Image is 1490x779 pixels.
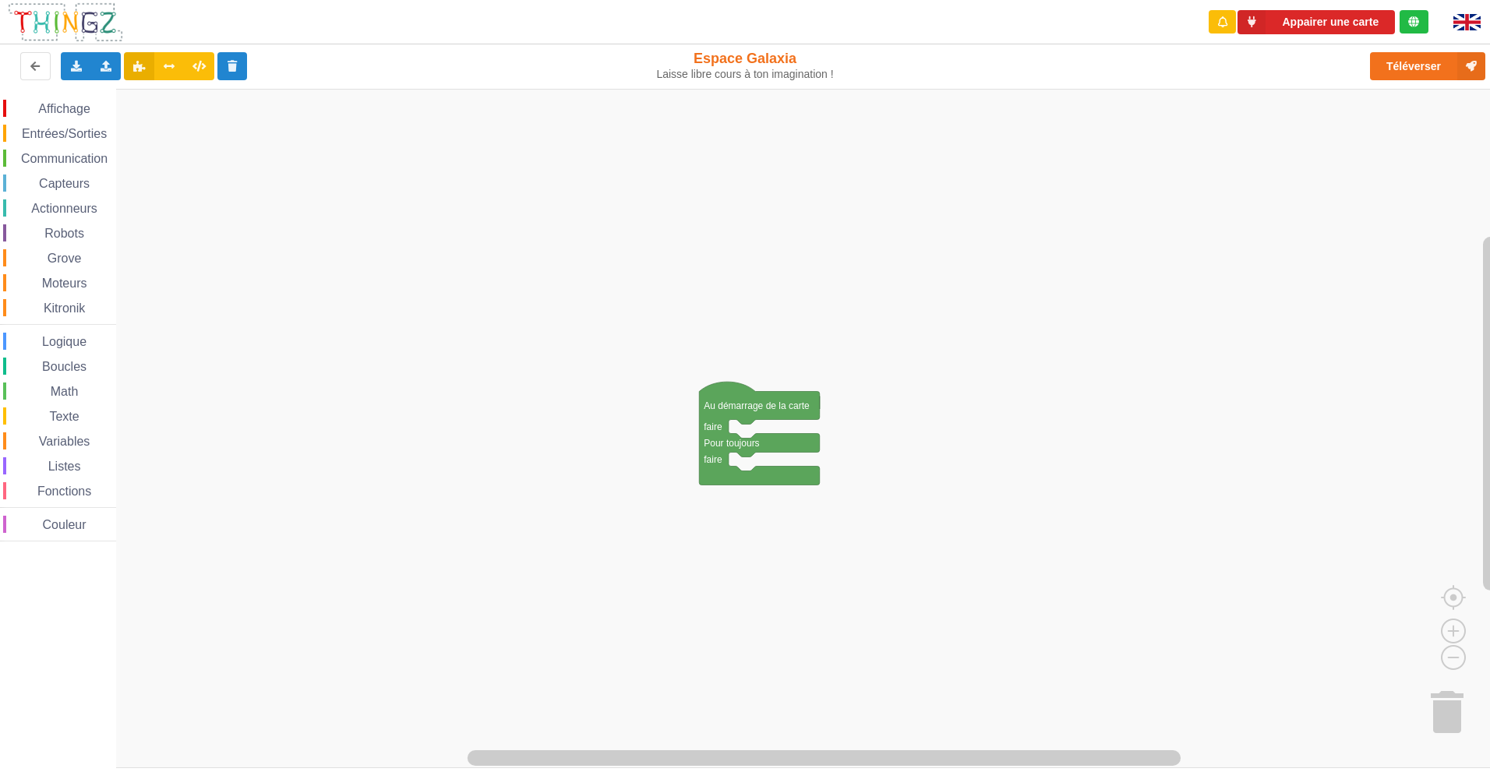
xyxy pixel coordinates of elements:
span: Boucles [40,360,89,373]
img: gb.png [1453,14,1481,30]
text: Au démarrage de la carte [704,400,810,411]
span: Communication [19,152,110,165]
span: Grove [45,252,84,265]
div: Tu es connecté au serveur de création de Thingz [1400,10,1428,33]
span: Couleur [41,518,89,531]
span: Variables [37,435,93,448]
span: Texte [47,410,81,423]
text: faire [704,421,722,432]
span: Fonctions [35,485,94,498]
span: Affichage [36,102,92,115]
span: Entrées/Sorties [19,127,109,140]
span: Logique [40,335,89,348]
text: faire [704,453,722,464]
span: Actionneurs [29,202,100,215]
span: Moteurs [40,277,90,290]
span: Capteurs [37,177,92,190]
button: Téléverser [1370,52,1485,80]
div: Laisse libre cours à ton imagination ! [615,68,875,81]
img: thingz_logo.png [7,2,124,43]
button: Appairer une carte [1238,10,1395,34]
div: Espace Galaxia [615,50,875,81]
span: Math [48,385,81,398]
span: Robots [42,227,87,240]
span: Listes [46,460,83,473]
span: Kitronik [41,301,87,315]
text: Pour toujours [704,437,759,448]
